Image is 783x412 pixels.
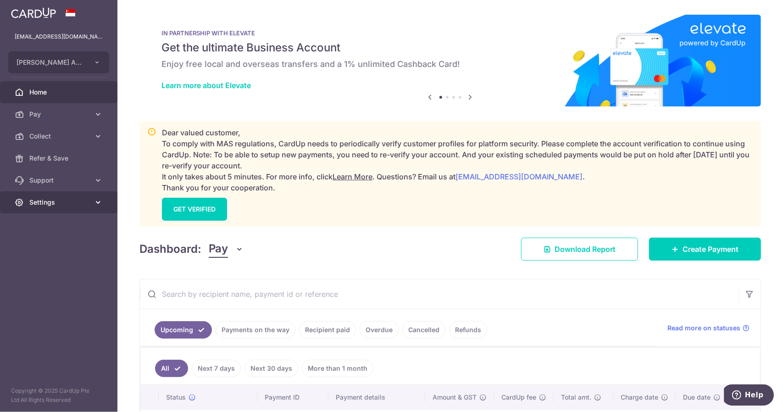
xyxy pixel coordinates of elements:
[216,321,295,339] a: Payments on the way
[21,6,39,15] span: Help
[649,238,761,261] a: Create Payment
[328,385,425,409] th: Payment details
[161,81,251,90] a: Learn more about Elevate
[683,393,711,402] span: Due date
[166,393,186,402] span: Status
[209,240,228,258] span: Pay
[161,29,739,37] p: IN PARTNERSHIP WITH ELEVATE
[162,127,753,193] p: Dear valued customer, To comply with MAS regulations, CardUp needs to periodically verify custome...
[139,15,761,106] img: Renovation banner
[360,321,399,339] a: Overdue
[8,51,109,73] button: [PERSON_NAME] Anaesthetic Practice
[29,154,90,163] span: Refer & Save
[244,360,298,377] a: Next 30 days
[333,172,372,181] a: Learn More
[402,321,445,339] a: Cancelled
[161,59,739,70] h6: Enjoy free local and overseas transfers and a 1% unlimited Cashback Card!
[667,323,750,333] a: Read more on statuses
[162,198,227,221] a: GET VERIFIED
[155,360,188,377] a: All
[299,321,356,339] a: Recipient paid
[29,110,90,119] span: Pay
[501,393,536,402] span: CardUp fee
[667,323,740,333] span: Read more on statuses
[209,240,244,258] button: Pay
[192,360,241,377] a: Next 7 days
[29,88,90,97] span: Home
[433,393,477,402] span: Amount & GST
[724,384,774,407] iframe: Opens a widget where you can find more information
[140,279,739,309] input: Search by recipient name, payment id or reference
[561,393,591,402] span: Total amt.
[11,7,56,18] img: CardUp
[17,58,84,67] span: [PERSON_NAME] Anaesthetic Practice
[15,32,103,41] p: [EMAIL_ADDRESS][DOMAIN_NAME]
[29,198,90,207] span: Settings
[139,241,201,257] h4: Dashboard:
[161,40,739,55] h5: Get the ultimate Business Account
[683,244,739,255] span: Create Payment
[455,172,583,181] a: [EMAIL_ADDRESS][DOMAIN_NAME]
[29,176,90,185] span: Support
[621,393,658,402] span: Charge date
[555,244,616,255] span: Download Report
[302,360,373,377] a: More than 1 month
[155,321,212,339] a: Upcoming
[29,132,90,141] span: Collect
[521,238,638,261] a: Download Report
[449,321,487,339] a: Refunds
[257,385,328,409] th: Payment ID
